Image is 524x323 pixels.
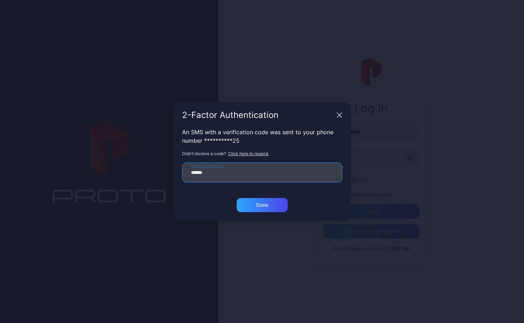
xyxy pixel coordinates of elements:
div: 2-Factor Authentication [182,111,334,119]
input: Verification Code [182,163,342,182]
p: Didn’t recieve a code? [182,151,342,157]
div: Done [256,202,268,208]
button: Done [237,198,288,212]
p: An SMS with a verification code was sent to your phone number **********25 [182,128,342,145]
button: Click here to resend. [226,151,271,157]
